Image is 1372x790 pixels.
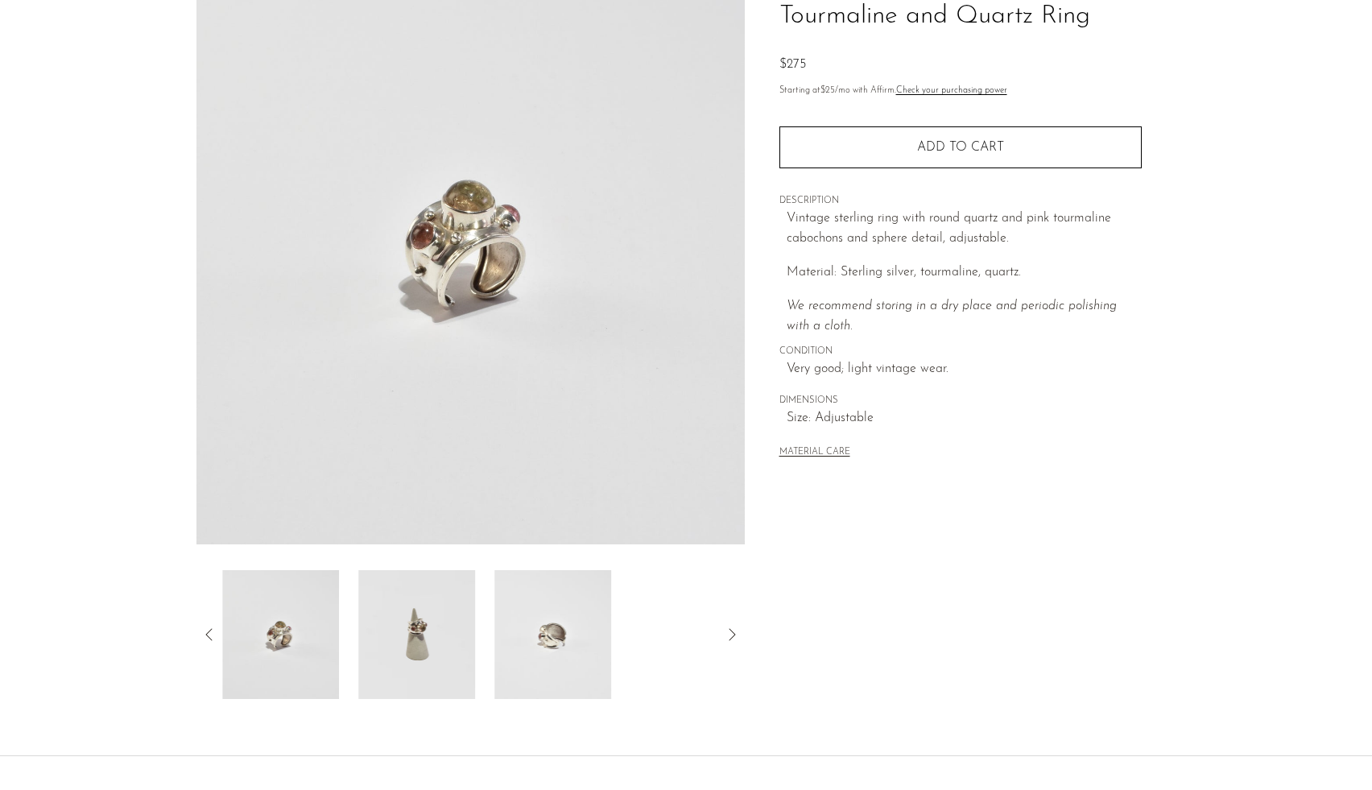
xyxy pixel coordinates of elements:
button: Add to cart [779,126,1142,168]
span: DIMENSIONS [779,394,1142,408]
span: $25 [820,86,835,95]
em: We recommend storing in a dry place and periodic polishing with a cloth. [787,300,1117,333]
p: Starting at /mo with Affirm. [779,84,1142,98]
p: Material: Sterling silver, tourmaline, quartz. [787,263,1142,283]
p: Vintage sterling ring with round quartz and pink tourmaline cabochons and sphere detail, adjustable. [787,209,1142,250]
span: $275 [779,58,806,71]
span: Very good; light vintage wear. [787,359,1142,380]
span: DESCRIPTION [779,194,1142,209]
img: Tourmaline and Quartz Ring [222,570,339,699]
span: Add to cart [917,141,1004,154]
button: MATERIAL CARE [779,447,850,459]
img: Tourmaline and Quartz Ring [494,570,611,699]
span: Size: Adjustable [787,408,1142,429]
a: Check your purchasing power - Learn more about Affirm Financing (opens in modal) [896,86,1007,95]
img: Tourmaline and Quartz Ring [358,570,475,699]
span: CONDITION [779,345,1142,359]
